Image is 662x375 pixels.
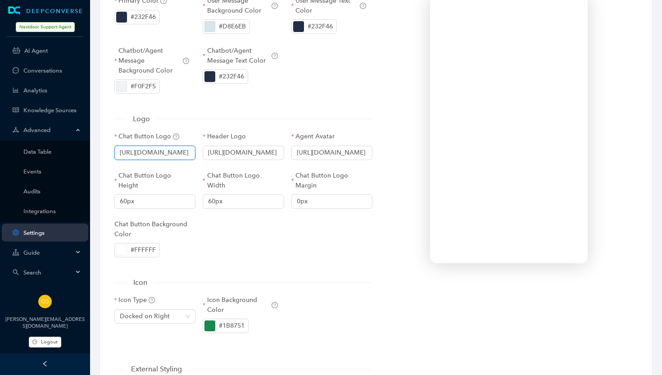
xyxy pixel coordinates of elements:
label: Chat Button Logo Width [203,171,284,191]
a: Analytics [23,87,81,94]
div: #232F46 [308,22,333,32]
span: question-circle [173,133,179,140]
a: Audits [23,188,81,195]
label: Chat Button Logo Height [114,171,195,191]
span: Search [23,269,73,276]
a: Events [23,168,81,175]
span: Icon [126,277,154,288]
label: Icon Background Color [203,295,284,315]
label: Chat Button Logo [114,132,186,142]
input: Chat Button Logo Margin [291,194,372,209]
span: Nextdoor Support Agent [16,22,75,32]
a: LogoDEEPCONVERSE [2,6,88,15]
a: AI Agent [24,47,81,54]
a: Data Table [23,148,81,155]
label: Header Logo [203,132,252,142]
span: logout [32,339,37,344]
span: External Styling [124,363,189,375]
span: Docked on Right [120,310,190,323]
span: Guide [23,249,73,256]
input: Chat Button Logo Width [203,194,284,209]
span: Advanced [23,127,73,133]
span: question-circle [272,53,278,59]
span: Logo [126,113,157,124]
div: #F0F2F5 [131,82,156,91]
a: Integrations [23,208,81,215]
span: deployment-unit [13,127,19,133]
span: question-circle [149,297,155,303]
input: Agent Avatar [291,146,372,160]
span: question-circle [360,3,366,9]
a: Settings [23,229,81,236]
span: question-circle [272,3,278,9]
label: Icon Type [114,295,161,305]
button: Logout [29,337,61,348]
span: question-circle [272,302,278,308]
a: Conversations [23,67,81,74]
label: Chat Button Logo Margin [291,171,372,191]
div: #232F46 [219,72,244,82]
span: Logout [41,338,58,346]
a: Knowledge Sources [23,107,81,114]
label: Agent Avatar [291,132,341,142]
label: Chat Button Background Color [114,220,195,239]
div: #FFFFFF [131,245,156,255]
div: #232F46 [131,12,156,22]
img: 9bd6fc8dc59eafe68b94aecc33e6c356 [38,295,52,308]
div: #D8E6EB [219,22,246,32]
div: #1B8751 [219,321,245,331]
label: Chatbot/Agent Message Text Color [203,46,284,66]
label: Chatbot/Agent Message Background Color [114,46,195,76]
input: Chat Button Logo [114,146,195,160]
span: search [13,269,19,275]
span: question-circle [183,58,189,64]
input: Header Logo [203,146,284,160]
input: Chat Button Logo Height [114,194,195,209]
